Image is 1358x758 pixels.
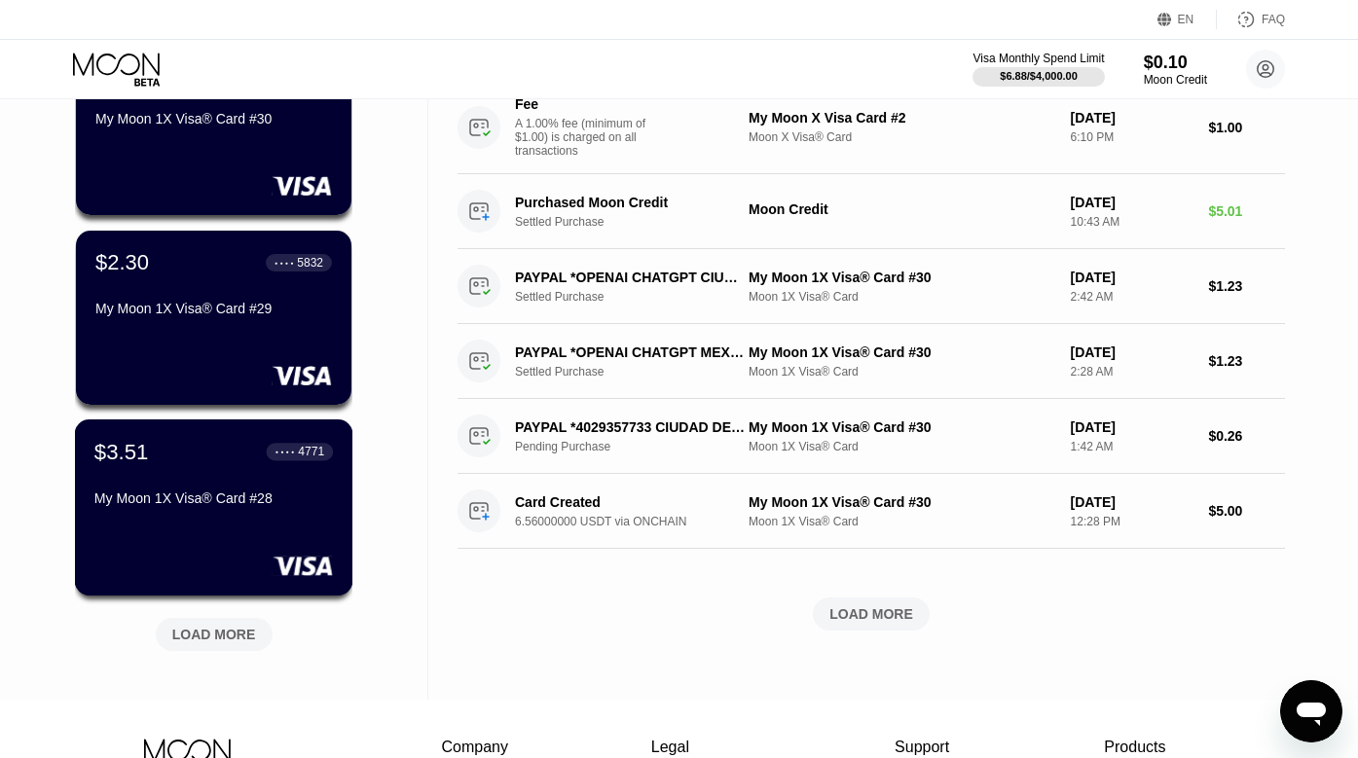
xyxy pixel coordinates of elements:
[749,110,1055,126] div: My Moon X Visa Card #2
[141,610,287,651] div: LOAD MORE
[1071,515,1193,528] div: 12:28 PM
[458,597,1285,631] div: LOAD MORE
[1262,13,1285,26] div: FAQ
[458,249,1285,324] div: PAYPAL *OPENAI CHATGPT CIUDAD DE [GEOGRAPHIC_DATA]Settled PurchaseMy Moon 1X Visa® Card #30Moon 1...
[458,399,1285,474] div: PAYPAL *4029357733 CIUDAD DE MEXMXPending PurchaseMy Moon 1X Visa® Card #30Moon 1X Visa® Card[DAT...
[515,365,763,379] div: Settled Purchase
[749,130,1055,144] div: Moon X Visa® Card
[973,52,1104,65] div: Visa Monthly Spend Limit
[458,324,1285,399] div: PAYPAL *OPENAI CHATGPT MEXICO CITY MXSettled PurchaseMy Moon 1X Visa® Card #30Moon 1X Visa® Card[...
[1104,739,1165,756] div: Products
[95,250,149,275] div: $2.30
[1144,53,1207,87] div: $0.10Moon Credit
[1208,353,1285,369] div: $1.23
[1071,344,1193,360] div: [DATE]
[1208,203,1285,219] div: $5.01
[94,490,333,506] div: My Moon 1X Visa® Card #28
[458,81,1285,174] div: FeeA 1.00% fee (minimum of $1.00) is charged on all transactionsMy Moon X Visa Card #2Moon X Visa...
[1144,53,1207,73] div: $0.10
[442,739,509,756] div: Company
[1071,195,1193,210] div: [DATE]
[973,52,1104,87] div: Visa Monthly Spend Limit$6.88/$4,000.00
[1071,110,1193,126] div: [DATE]
[515,270,746,285] div: PAYPAL *OPENAI CHATGPT CIUDAD DE [GEOGRAPHIC_DATA]
[515,96,651,112] div: Fee
[829,605,913,623] div: LOAD MORE
[275,449,295,454] div: ● ● ● ●
[1071,365,1193,379] div: 2:28 AM
[1217,10,1285,29] div: FAQ
[749,201,1055,217] div: Moon Credit
[515,344,746,360] div: PAYPAL *OPENAI CHATGPT MEXICO CITY MX
[1000,70,1078,82] div: $6.88 / $4,000.00
[1071,290,1193,304] div: 2:42 AM
[515,290,763,304] div: Settled Purchase
[749,270,1055,285] div: My Moon 1X Visa® Card #30
[515,440,763,453] div: Pending Purchase
[749,419,1055,435] div: My Moon 1X Visa® Card #30
[749,290,1055,304] div: Moon 1X Visa® Card
[515,515,763,528] div: 6.56000000 USDT via ONCHAIN
[515,419,746,435] div: PAYPAL *4029357733 CIUDAD DE MEXMX
[1071,440,1193,453] div: 1:42 AM
[297,256,323,270] div: 5832
[172,626,256,643] div: LOAD MORE
[1280,680,1342,742] iframe: Кнопка запуска окна обмена сообщениями
[1071,270,1193,285] div: [DATE]
[1071,494,1193,510] div: [DATE]
[1208,503,1285,519] div: $5.00
[651,739,752,756] div: Legal
[1208,120,1285,135] div: $1.00
[94,439,149,464] div: $3.51
[749,440,1055,453] div: Moon 1X Visa® Card
[1157,10,1217,29] div: EN
[749,344,1055,360] div: My Moon 1X Visa® Card #30
[515,215,763,229] div: Settled Purchase
[515,195,746,210] div: Purchased Moon Credit
[1178,13,1194,26] div: EN
[749,494,1055,510] div: My Moon 1X Visa® Card #30
[458,174,1285,249] div: Purchased Moon CreditSettled PurchaseMoon Credit[DATE]10:43 AM$5.01
[95,111,332,126] div: My Moon 1X Visa® Card #30
[76,420,351,595] div: $3.51● ● ● ●4771My Moon 1X Visa® Card #28
[1071,419,1193,435] div: [DATE]
[76,231,351,405] div: $2.30● ● ● ●5832My Moon 1X Visa® Card #29
[275,260,294,266] div: ● ● ● ●
[1071,215,1193,229] div: 10:43 AM
[95,301,332,316] div: My Moon 1X Visa® Card #29
[1144,73,1207,87] div: Moon Credit
[749,365,1055,379] div: Moon 1X Visa® Card
[1208,428,1285,444] div: $0.26
[515,117,661,158] div: A 1.00% fee (minimum of $1.00) is charged on all transactions
[749,515,1055,528] div: Moon 1X Visa® Card
[76,41,351,215] div: $0.13● ● ● ●9774My Moon 1X Visa® Card #30
[895,739,962,756] div: Support
[1071,130,1193,144] div: 6:10 PM
[1208,278,1285,294] div: $1.23
[458,474,1285,549] div: Card Created6.56000000 USDT via ONCHAINMy Moon 1X Visa® Card #30Moon 1X Visa® Card[DATE]12:28 PM$...
[515,494,746,510] div: Card Created
[298,445,324,458] div: 4771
